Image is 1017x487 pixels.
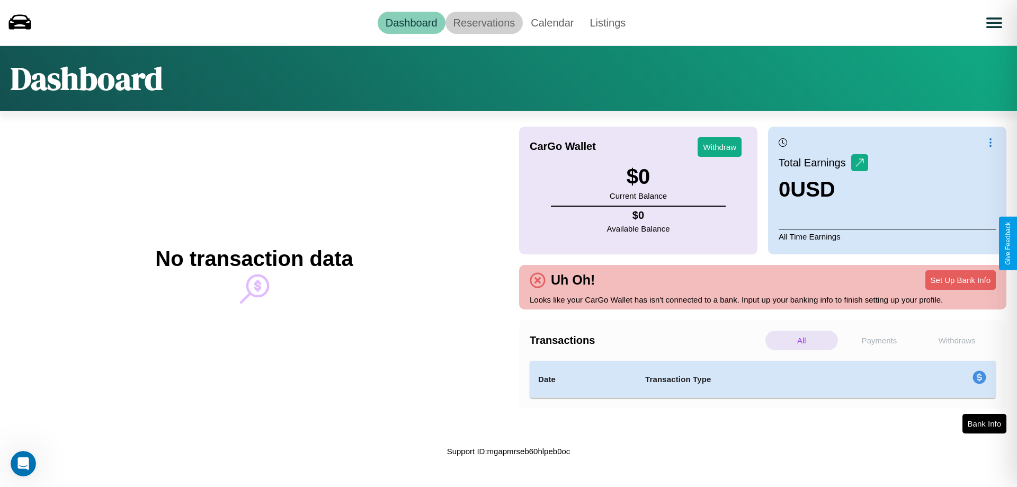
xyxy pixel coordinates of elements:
p: Available Balance [607,222,670,236]
h4: $ 0 [607,209,670,222]
button: Open menu [979,8,1009,38]
h1: Dashboard [11,57,163,100]
h4: Uh Oh! [546,272,600,288]
button: Bank Info [962,414,1006,433]
div: Give Feedback [1004,222,1012,265]
h4: CarGo Wallet [530,140,596,153]
h3: $ 0 [610,165,667,189]
button: Withdraw [698,137,742,157]
h2: No transaction data [155,247,353,271]
h4: Transactions [530,334,763,347]
p: Looks like your CarGo Wallet has isn't connected to a bank. Input up your banking info to finish ... [530,293,996,307]
h4: Date [538,373,628,386]
a: Listings [582,12,634,34]
a: Dashboard [378,12,445,34]
h3: 0 USD [779,178,868,201]
button: Set Up Bank Info [925,270,996,290]
p: All Time Earnings [779,229,996,244]
p: Withdraws [921,331,993,350]
iframe: Intercom live chat [11,451,36,476]
p: Payments [843,331,916,350]
a: Calendar [523,12,582,34]
h4: Transaction Type [645,373,886,386]
table: simple table [530,361,996,398]
p: Current Balance [610,189,667,203]
a: Reservations [445,12,523,34]
p: All [765,331,838,350]
p: Total Earnings [779,153,851,172]
p: Support ID: mgapmrseb60hlpeb0oc [447,444,570,458]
